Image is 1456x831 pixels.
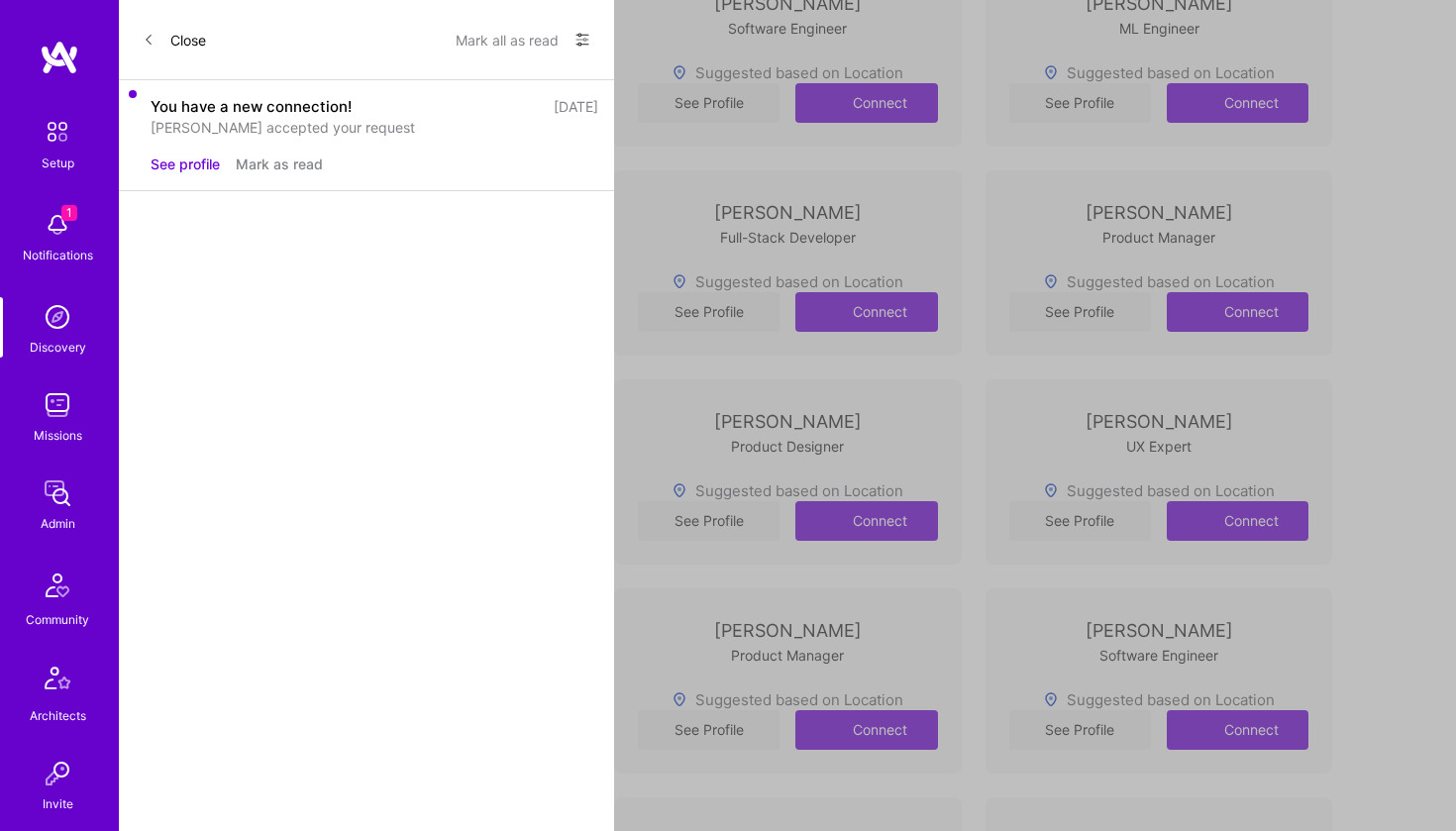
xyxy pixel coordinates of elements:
[40,40,79,75] img: logo
[38,754,77,793] img: Invite
[143,24,206,55] button: Close
[456,24,559,55] button: Mark all as read
[30,705,86,726] div: Architects
[38,205,77,245] img: bell
[37,111,78,153] img: setup
[151,117,598,138] div: [PERSON_NAME] accepted your request
[30,337,86,358] div: Discovery
[61,205,77,221] span: 1
[236,154,323,174] button: Mark as read
[26,609,89,630] div: Community
[34,658,81,705] img: Architects
[38,297,77,337] img: discovery
[43,793,73,814] div: Invite
[34,425,82,446] div: Missions
[38,385,77,425] img: teamwork
[34,562,81,609] img: Community
[151,154,220,174] button: See profile
[38,473,77,513] img: admin teamwork
[23,245,93,265] div: Notifications
[42,153,74,173] div: Setup
[554,96,598,117] div: [DATE]
[151,96,352,117] div: You have a new connection!
[41,513,75,534] div: Admin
